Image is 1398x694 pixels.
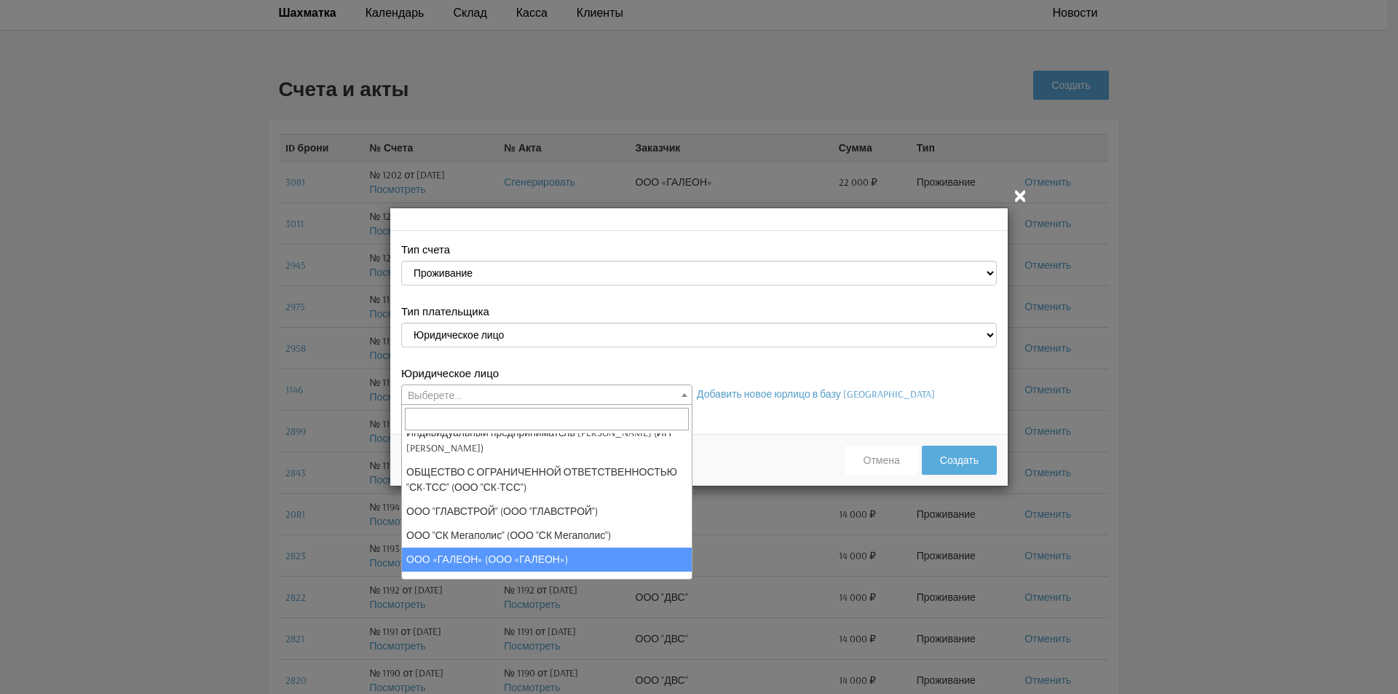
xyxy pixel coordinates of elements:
li: Индивидуальный предприниматель [PERSON_NAME] (ИП [PERSON_NAME]) [402,421,692,460]
i:  [1011,186,1029,204]
span: Выберете... [408,389,461,402]
label: Тип счета [401,242,450,257]
li: ОБЩЕСТВО С ОГРАНИЧЕННОЙ ОТВЕТСТВЕННОСТЬЮ "СК-ТСС" (ООО "СК-ТСС") [402,460,692,500]
li: ООО "СК Мегаполис" (ООО "СК Мегаполис") [402,524,692,548]
button: Создать [922,446,997,475]
li: ООО «ГАЛЕОН» (ООО «ГАЛЕОН») [402,548,692,572]
a: Добавить новое юрлицо в базу [GEOGRAPHIC_DATA] [697,387,935,401]
label: Тип плательщика [401,304,489,319]
button: Отмена [845,446,918,475]
button: Закрыть [1011,186,1029,204]
li: ООО "ГЛАВСТРОЙ" (ООО "ГЛАВСТРОЙ") [402,500,692,524]
label: Юридическое лицо [401,366,499,381]
li: ООО «ОВиК-инжиниринг» (ООО «ОВиК-инжиниринг») [402,572,692,596]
